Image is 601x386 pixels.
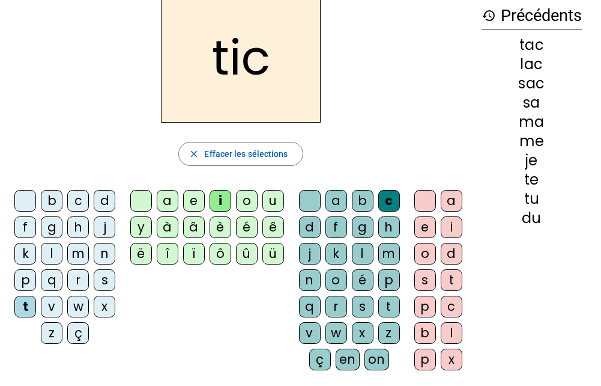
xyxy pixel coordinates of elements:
div: l [41,243,62,265]
div: a [325,190,347,212]
mat-icon: close [189,149,199,159]
div: m [378,243,400,265]
div: ô [210,243,231,265]
div: i [441,216,462,238]
div: j [299,243,321,265]
button: Effacer les sélections [178,142,303,166]
div: t [378,296,400,317]
div: v [299,322,321,344]
div: c [67,190,89,212]
div: p [378,269,400,291]
div: q [41,269,62,291]
div: d [441,243,462,265]
div: e [183,190,205,212]
div: û [236,243,258,265]
div: tac [482,38,582,52]
div: sac [482,76,582,91]
div: f [325,216,347,238]
div: o [414,243,436,265]
div: è [210,216,231,238]
div: k [325,243,347,265]
div: ï [183,243,205,265]
div: ü [262,243,284,265]
div: w [67,296,89,317]
div: c [441,296,462,317]
div: on [364,349,389,370]
div: x [352,322,373,344]
div: o [325,269,347,291]
div: n [94,243,115,265]
div: t [441,269,462,291]
div: r [325,296,347,317]
div: s [94,269,115,291]
div: en [336,349,360,370]
div: s [414,269,436,291]
div: n [299,269,321,291]
div: sa [482,96,582,110]
div: h [67,216,89,238]
div: r [67,269,89,291]
div: z [378,322,400,344]
div: tu [482,192,582,206]
div: u [262,190,284,212]
div: é [352,269,373,291]
div: â [183,216,205,238]
div: j [94,216,115,238]
div: te [482,173,582,187]
div: v [41,296,62,317]
div: m [67,243,89,265]
div: p [414,296,436,317]
div: t [14,296,36,317]
div: ç [67,322,89,344]
div: ë [130,243,152,265]
div: î [157,243,178,265]
div: x [441,349,462,370]
div: c [378,190,400,212]
div: à [157,216,178,238]
div: d [94,190,115,212]
div: w [325,322,347,344]
mat-icon: history [482,8,496,23]
div: a [441,190,462,212]
div: b [414,322,436,344]
span: Effacer les sélections [204,147,288,161]
div: l [441,322,462,344]
div: ma [482,115,582,129]
div: d [299,216,321,238]
div: p [14,269,36,291]
div: g [352,216,373,238]
div: h [378,216,400,238]
div: je [482,153,582,168]
div: f [14,216,36,238]
div: ê [262,216,284,238]
div: z [41,322,62,344]
div: ç [309,349,331,370]
div: l [352,243,373,265]
div: du [482,211,582,225]
div: p [414,349,436,370]
div: y [130,216,152,238]
div: b [352,190,373,212]
div: g [41,216,62,238]
div: q [299,296,321,317]
div: k [14,243,36,265]
div: lac [482,57,582,72]
div: x [94,296,115,317]
div: o [236,190,258,212]
div: e [414,216,436,238]
div: é [236,216,258,238]
div: s [352,296,373,317]
div: i [210,190,231,212]
div: me [482,134,582,149]
div: a [157,190,178,212]
h3: Précédents [482,2,582,29]
div: b [41,190,62,212]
